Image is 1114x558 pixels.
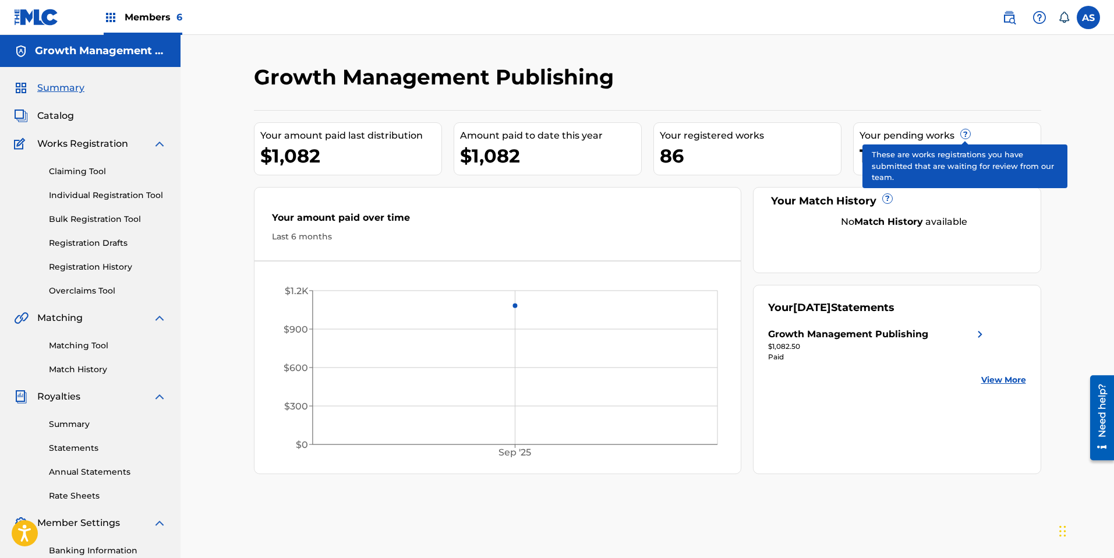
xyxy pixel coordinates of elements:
span: 6 [176,12,182,23]
tspan: $600 [283,362,307,373]
span: [DATE] [793,301,831,314]
tspan: $1.2K [284,285,308,296]
a: Bulk Registration Tool [49,213,167,225]
a: View More [981,374,1026,386]
tspan: $900 [283,324,307,335]
a: Public Search [998,6,1021,29]
div: Notifications [1058,12,1070,23]
div: Help [1028,6,1051,29]
a: Growth Management Publishingright chevron icon$1,082.50Paid [768,327,987,362]
tspan: Sep '25 [498,447,531,458]
tspan: $300 [284,401,307,412]
div: Drag [1059,514,1066,549]
a: Individual Registration Tool [49,189,167,202]
div: User Menu [1077,6,1100,29]
a: Statements [49,442,167,454]
img: expand [153,311,167,325]
span: Royalties [37,390,80,404]
tspan: $0 [295,439,307,450]
span: Members [125,10,182,24]
span: Catalog [37,109,74,123]
div: No available [783,215,1026,229]
a: Annual Statements [49,466,167,478]
div: Your pending works [860,129,1041,143]
div: 86 [660,143,841,169]
img: search [1002,10,1016,24]
a: Rate Sheets [49,490,167,502]
img: expand [153,390,167,404]
div: Your amount paid last distribution [260,129,441,143]
a: Match History [49,363,167,376]
div: Amount paid to date this year [460,129,641,143]
a: CatalogCatalog [14,109,74,123]
div: Paid [768,352,987,362]
iframe: Chat Widget [1056,502,1114,558]
img: expand [153,516,167,530]
div: $1,082 [460,143,641,169]
a: Summary [49,418,167,430]
span: ? [961,129,970,139]
strong: Match History [854,216,923,227]
div: 1 [860,143,1041,169]
iframe: Resource Center [1081,371,1114,465]
div: Growth Management Publishing [768,327,928,341]
div: Your Match History [768,193,1026,209]
img: Top Rightsholders [104,10,118,24]
a: Banking Information [49,545,167,557]
div: $1,082.50 [768,341,987,352]
span: Member Settings [37,516,120,530]
div: Your registered works [660,129,841,143]
img: help [1032,10,1046,24]
h5: Growth Management Publishing [35,44,167,58]
img: Catalog [14,109,28,123]
img: Member Settings [14,516,28,530]
a: Registration Drafts [49,237,167,249]
h2: Growth Management Publishing [254,64,620,90]
a: Claiming Tool [49,165,167,178]
a: SummarySummary [14,81,84,95]
img: Royalties [14,390,28,404]
img: MLC Logo [14,9,59,26]
a: Registration History [49,261,167,273]
span: ? [883,194,892,203]
span: Matching [37,311,83,325]
img: Matching [14,311,29,325]
div: Your Statements [768,300,894,316]
div: Last 6 months [272,231,724,243]
img: Works Registration [14,137,29,151]
img: Accounts [14,44,28,58]
img: expand [153,137,167,151]
a: Overclaims Tool [49,285,167,297]
img: right chevron icon [973,327,987,341]
div: Your amount paid over time [272,211,724,231]
a: Matching Tool [49,340,167,352]
span: Works Registration [37,137,128,151]
div: $1,082 [260,143,441,169]
span: Summary [37,81,84,95]
img: Summary [14,81,28,95]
